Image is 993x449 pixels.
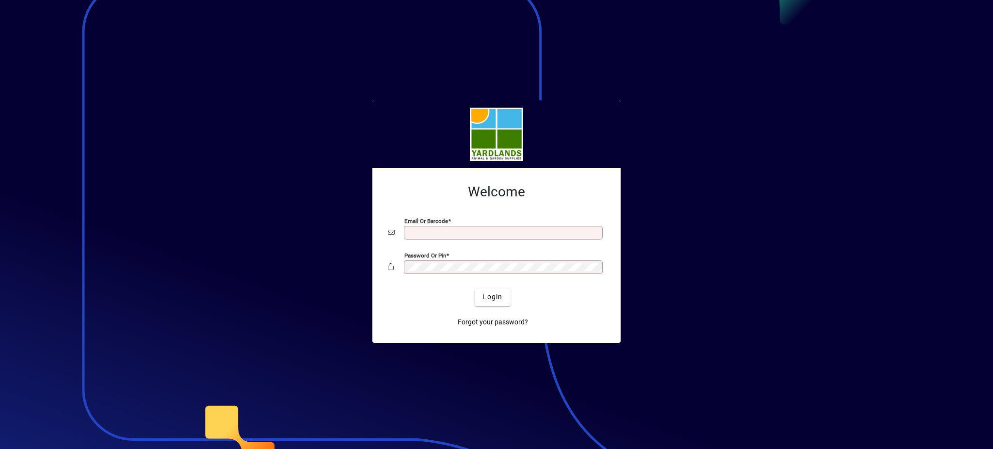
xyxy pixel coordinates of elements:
[475,289,510,306] button: Login
[388,184,605,200] h2: Welcome
[404,217,448,224] mat-label: Email or Barcode
[404,252,446,258] mat-label: Password or Pin
[458,317,528,327] span: Forgot your password?
[482,292,502,302] span: Login
[454,314,532,331] a: Forgot your password?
